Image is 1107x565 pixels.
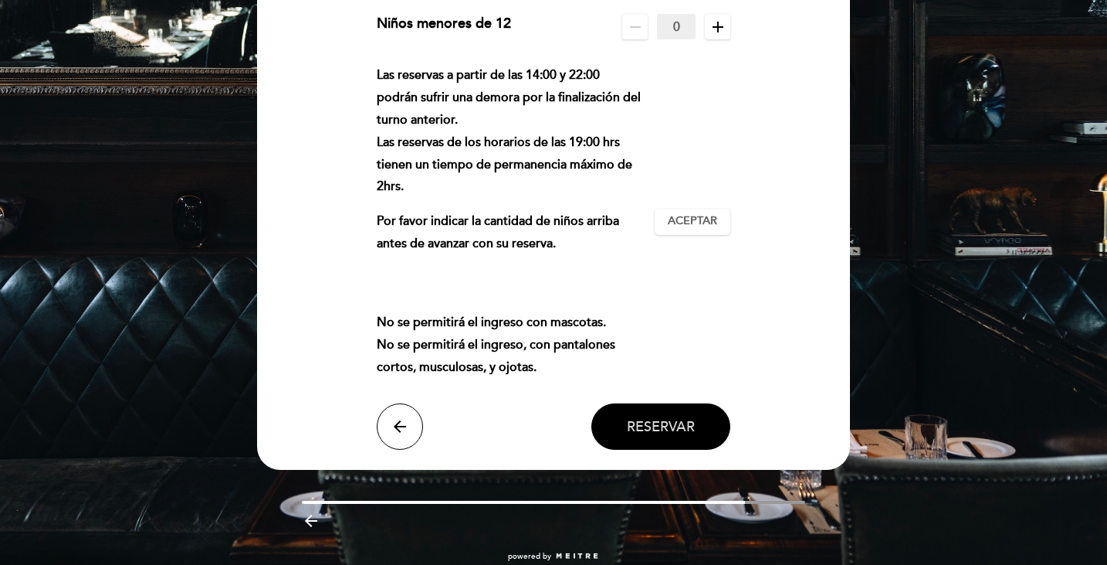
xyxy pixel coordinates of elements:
p: Por favor indicar la cantidad de niños arriba antes de avanzar con su reserva. [377,210,643,255]
span: powered by [508,551,551,562]
i: remove [626,18,645,36]
i: add [709,18,727,36]
span: Aceptar [668,213,717,230]
span: Reservar [627,418,695,435]
div: Niños menores de 12 [377,14,511,39]
button: arrow_back [377,403,423,450]
i: arrow_backward [302,512,320,530]
img: MEITRE [555,553,599,560]
p: Las reservas a partir de las 14:00 y 22:00 podrán sufrir una demora por la finalización del turno... [377,64,643,198]
div: No se permitirá el ingreso con mascotas. No se permitirá el ingreso, con pantalones cortos, muscu... [377,64,655,378]
button: Reservar [591,403,730,450]
a: powered by [508,551,599,562]
button: Aceptar [655,209,730,235]
i: arrow_back [391,417,409,436]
